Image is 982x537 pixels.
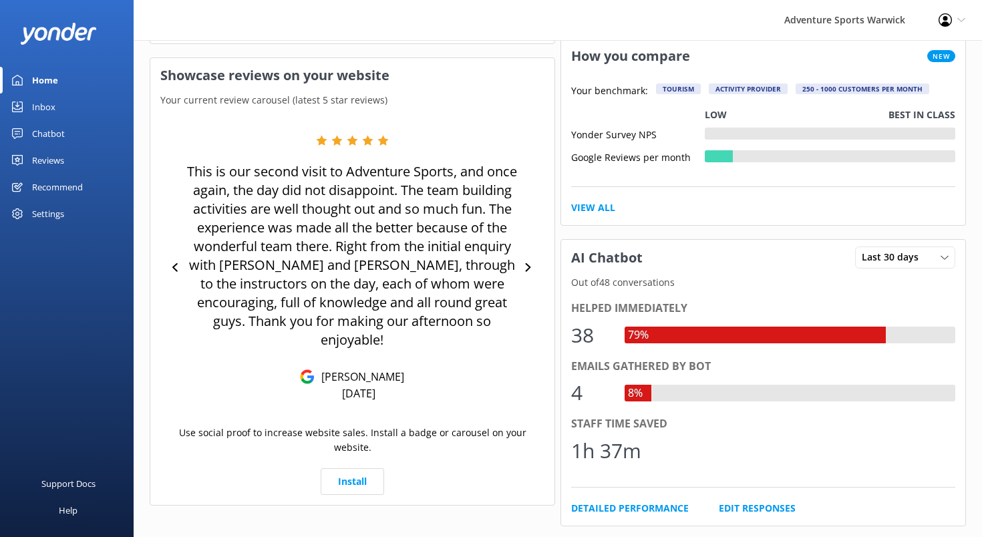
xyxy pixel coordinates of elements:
[571,150,705,162] div: Google Reviews per month
[321,468,384,495] a: Install
[656,83,701,94] div: Tourism
[625,385,646,402] div: 8%
[160,425,544,456] p: Use social proof to increase website sales. Install a badge or carousel on your website.
[571,501,689,516] a: Detailed Performance
[59,497,77,524] div: Help
[342,386,375,401] p: [DATE]
[41,470,96,497] div: Support Docs
[571,300,955,317] div: Helped immediately
[32,174,83,200] div: Recommend
[705,108,727,122] p: Low
[571,415,955,433] div: Staff time saved
[32,200,64,227] div: Settings
[571,319,611,351] div: 38
[32,120,65,147] div: Chatbot
[927,50,955,62] span: New
[150,93,554,108] p: Your current review carousel (latest 5 star reviews)
[571,358,955,375] div: Emails gathered by bot
[719,501,796,516] a: Edit Responses
[571,377,611,409] div: 4
[32,67,58,94] div: Home
[315,369,404,384] p: [PERSON_NAME]
[571,128,705,140] div: Yonder Survey NPS
[32,147,64,174] div: Reviews
[150,58,554,93] h3: Showcase reviews on your website
[186,162,518,349] p: This is our second visit to Adventure Sports, and once again, the day did not disappoint. The tea...
[796,83,929,94] div: 250 - 1000 customers per month
[32,94,55,120] div: Inbox
[20,23,97,45] img: yonder-white-logo.png
[561,39,700,73] h3: How you compare
[561,240,653,275] h3: AI Chatbot
[561,275,965,290] p: Out of 48 conversations
[300,369,315,384] img: Google Reviews
[625,327,652,344] div: 79%
[709,83,788,94] div: Activity Provider
[571,435,641,467] div: 1h 37m
[571,200,615,215] a: View All
[888,108,955,122] p: Best in class
[862,250,927,264] span: Last 30 days
[571,83,648,100] p: Your benchmark:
